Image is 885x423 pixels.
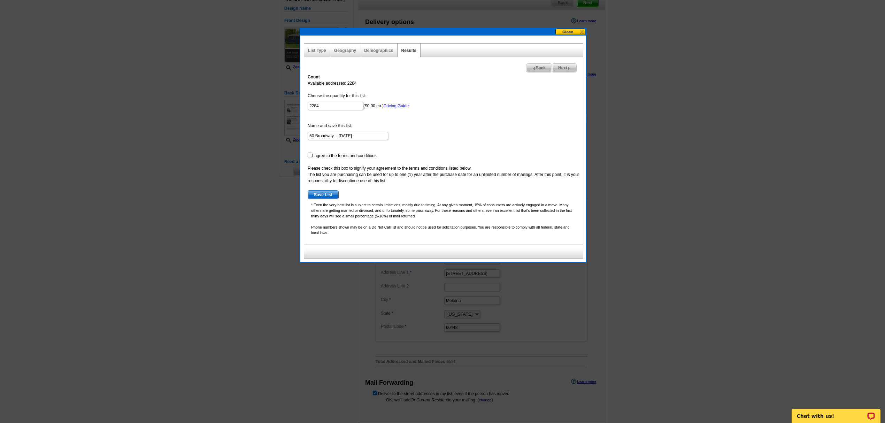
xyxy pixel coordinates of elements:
[384,103,409,108] a: Pricing Guide
[526,64,552,72] span: Back
[308,48,326,53] a: List Type
[552,64,576,72] span: Next
[334,48,356,53] a: Geography
[401,48,416,53] a: Results
[308,191,338,199] span: Save List
[787,401,885,423] iframe: LiveChat chat widget
[364,48,393,53] a: Demographics
[308,93,579,199] form: ($0.00 ea.) I agree to the terms and conditions.
[567,67,570,70] img: button-next-arrow-gray.png
[308,75,320,79] strong: Count
[552,63,577,72] a: Next
[304,70,583,245] div: Available addresses: 2284
[308,224,579,236] p: Phone numbers shown may be on a Do Not Call list and should not be used for solicitation purposes...
[308,93,366,99] label: Choose the quantity for this list:
[308,123,352,129] label: Name and save this list:
[526,63,552,72] a: Back
[308,165,579,184] div: Please check this box to signify your agreement to the terms and conditions listed below. The lis...
[308,202,579,219] p: * Even the very best list is subject to certain limitations, mostly due to timing. At any given m...
[308,190,339,199] button: Save List
[532,67,536,70] img: button-prev-arrow-gray.png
